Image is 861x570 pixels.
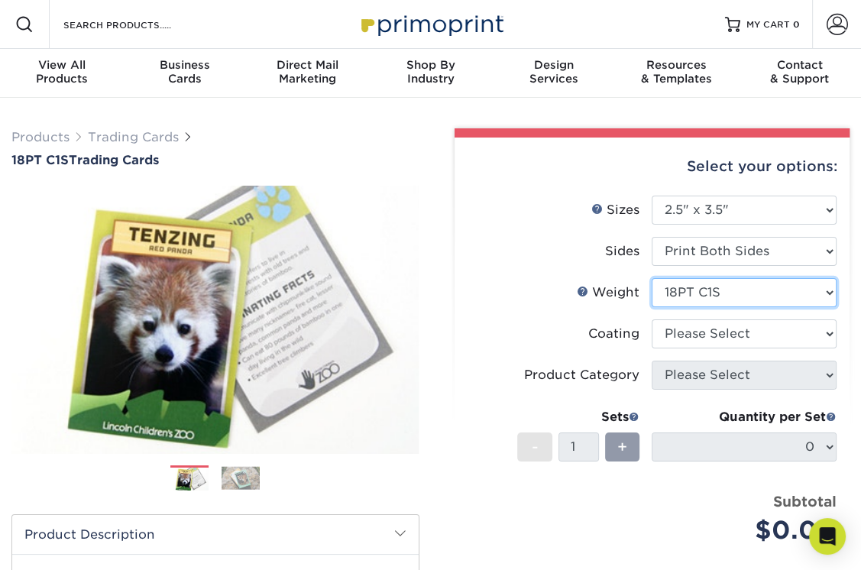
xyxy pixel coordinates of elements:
[738,58,861,72] span: Contact
[663,512,837,549] div: $0.00
[467,138,838,196] div: Select your options:
[11,130,70,144] a: Products
[773,493,837,510] strong: Subtotal
[517,408,639,426] div: Sets
[793,19,800,30] span: 0
[11,153,419,167] a: 18PT C1STrading Cards
[11,153,69,167] span: 18PT C1S
[123,49,246,98] a: BusinessCards
[588,325,639,343] div: Coating
[354,8,507,40] img: Primoprint
[492,58,615,72] span: Design
[123,58,246,86] div: Cards
[369,49,492,98] a: Shop ByIndustry
[88,130,179,144] a: Trading Cards
[492,58,615,86] div: Services
[246,58,369,86] div: Marketing
[11,153,419,167] h1: Trading Cards
[11,179,419,461] img: 18PT C1S 01
[591,201,639,219] div: Sizes
[652,408,837,426] div: Quantity per Set
[222,466,260,490] img: Trading Cards 02
[12,515,419,554] h2: Product Description
[738,49,861,98] a: Contact& Support
[492,49,615,98] a: DesignServices
[246,58,369,72] span: Direct Mail
[746,18,790,31] span: MY CART
[123,58,246,72] span: Business
[809,518,846,555] div: Open Intercom Messenger
[738,58,861,86] div: & Support
[246,49,369,98] a: Direct MailMarketing
[524,366,639,384] div: Product Category
[617,436,627,458] span: +
[577,283,639,302] div: Weight
[531,436,538,458] span: -
[62,15,211,34] input: SEARCH PRODUCTS.....
[170,466,209,492] img: Trading Cards 01
[615,58,738,72] span: Resources
[605,242,639,261] div: Sides
[615,58,738,86] div: & Templates
[369,58,492,72] span: Shop By
[369,58,492,86] div: Industry
[615,49,738,98] a: Resources& Templates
